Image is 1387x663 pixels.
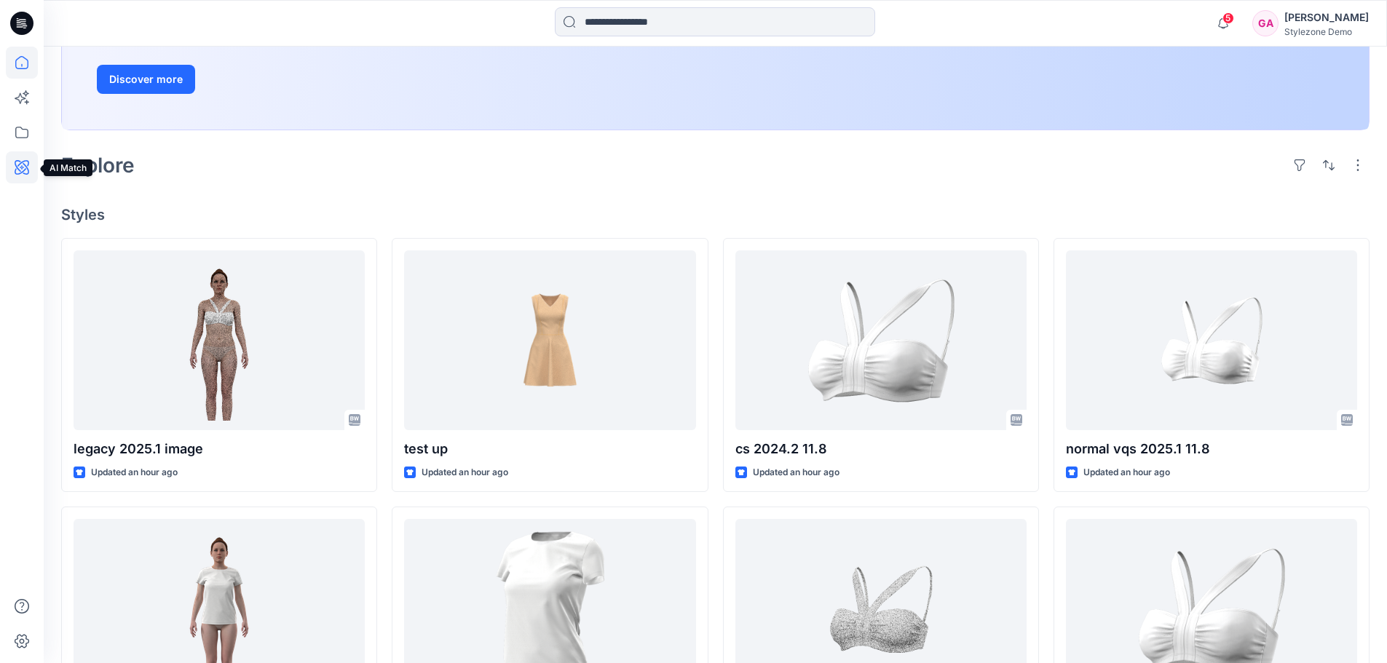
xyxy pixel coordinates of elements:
[753,465,839,480] p: Updated an hour ago
[61,206,1370,223] h4: Styles
[74,250,365,430] a: legacy 2025.1 image
[1284,9,1369,26] div: [PERSON_NAME]
[91,465,178,480] p: Updated an hour ago
[735,439,1027,459] p: cs 2024.2 11.8
[1083,465,1170,480] p: Updated an hour ago
[1222,12,1234,24] span: 5
[97,65,195,94] button: Discover more
[404,439,695,459] p: test up
[61,154,135,177] h2: Explore
[1066,250,1357,430] a: normal vqs 2025.1 11.8
[422,465,508,480] p: Updated an hour ago
[1284,26,1369,37] div: Stylezone Demo
[97,65,424,94] a: Discover more
[404,250,695,430] a: test up
[735,250,1027,430] a: cs 2024.2 11.8
[74,439,365,459] p: legacy 2025.1 image
[1066,439,1357,459] p: normal vqs 2025.1 11.8
[1252,10,1279,36] div: GA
